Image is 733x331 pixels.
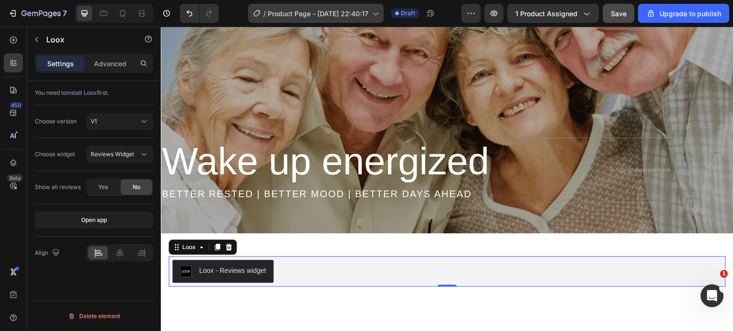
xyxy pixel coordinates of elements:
div: Drop element here [459,140,510,147]
p: Advanced [94,59,126,69]
div: Open app [81,216,107,224]
iframe: Design area [161,27,733,331]
button: V1 [86,113,153,130]
button: Reviews Widget [86,146,153,163]
p: Loox [46,34,127,45]
span: install Loox [66,89,97,96]
button: Delete element [35,309,153,324]
div: Delete element [68,311,120,322]
span: Save [611,10,627,18]
div: Beta [7,174,23,182]
span: Product Page - [DATE] 22:40:17 [268,9,368,19]
button: Loox - Reviews widget [11,233,113,256]
button: Open app [35,211,153,229]
iframe: Intercom live chat [701,284,723,307]
div: Loox [20,216,37,225]
p: Settings [47,59,74,69]
button: 1 product assigned [507,4,599,23]
div: 450 [9,101,23,109]
span: V1 [91,118,97,125]
div: Show all reviews [35,183,81,191]
div: Choose widget [35,150,75,159]
img: loox.png [19,239,31,251]
span: No [133,183,140,191]
button: Save [603,4,634,23]
p: 7 [63,8,67,19]
span: 1 product assigned [515,9,577,19]
div: You need to first. [35,89,153,97]
span: Draft [401,9,415,18]
div: Upgrade to publish [646,9,721,19]
div: Undo/Redo [180,4,219,23]
div: Loox - Reviews widget [38,239,105,249]
span: 1 [720,270,728,278]
span: Reviews Widget [91,150,134,158]
span: Yes [98,183,108,191]
div: Align [35,247,62,260]
button: 7 [4,4,71,23]
button: Upgrade to publish [638,4,729,23]
div: Choose version [35,117,77,126]
span: / [263,9,266,19]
